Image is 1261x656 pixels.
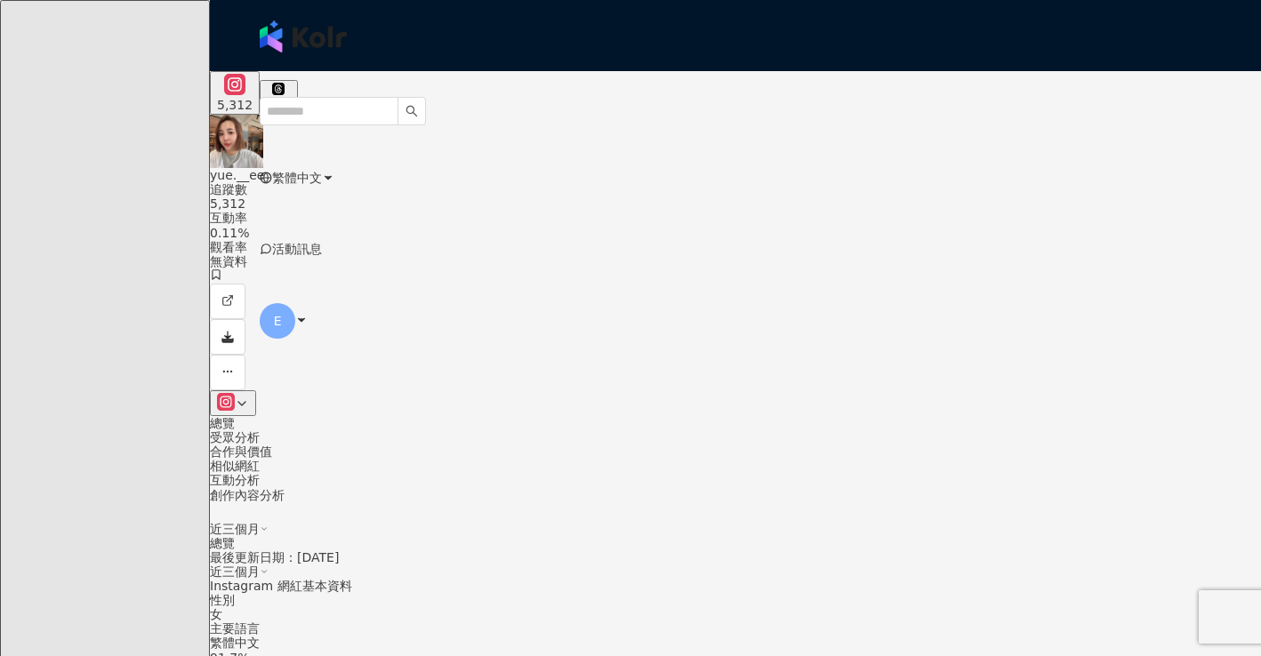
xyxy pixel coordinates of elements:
div: 創作內容分析 [210,488,1261,502]
div: 追蹤數 [210,182,1261,196]
div: Instagram 網紅基本資料 [210,579,1261,593]
div: 繁體中文 [210,636,1261,650]
div: 女 [210,607,1261,621]
div: 近三個月 [210,564,1261,579]
div: 性別 [210,593,1261,607]
div: 最後更新日期：[DATE] [210,550,1261,564]
span: 0.11% [210,226,249,240]
div: 互動分析 [210,473,1261,487]
div: 近三個月 [210,522,269,536]
div: 互動率 [210,211,1261,225]
div: 5,312 [217,98,253,112]
span: 5,312 [210,196,245,211]
div: 主要語言 [210,621,1261,636]
span: E [274,311,282,331]
button: 5,312 [210,71,260,115]
img: KOL Avatar [210,115,263,168]
div: 總覽 [210,536,1261,550]
div: 受眾分析 [210,430,1261,444]
button: 851 [260,80,298,115]
div: 相似網紅 [210,459,1261,473]
span: 活動訊息 [272,242,322,256]
span: 無資料 [210,254,247,268]
div: 總覽 [210,416,1261,430]
span: search [406,105,418,117]
div: yue.__ee [210,168,1261,182]
div: 觀看率 [210,240,1261,254]
img: logo [260,20,347,52]
div: 合作與價值 [210,444,1261,459]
